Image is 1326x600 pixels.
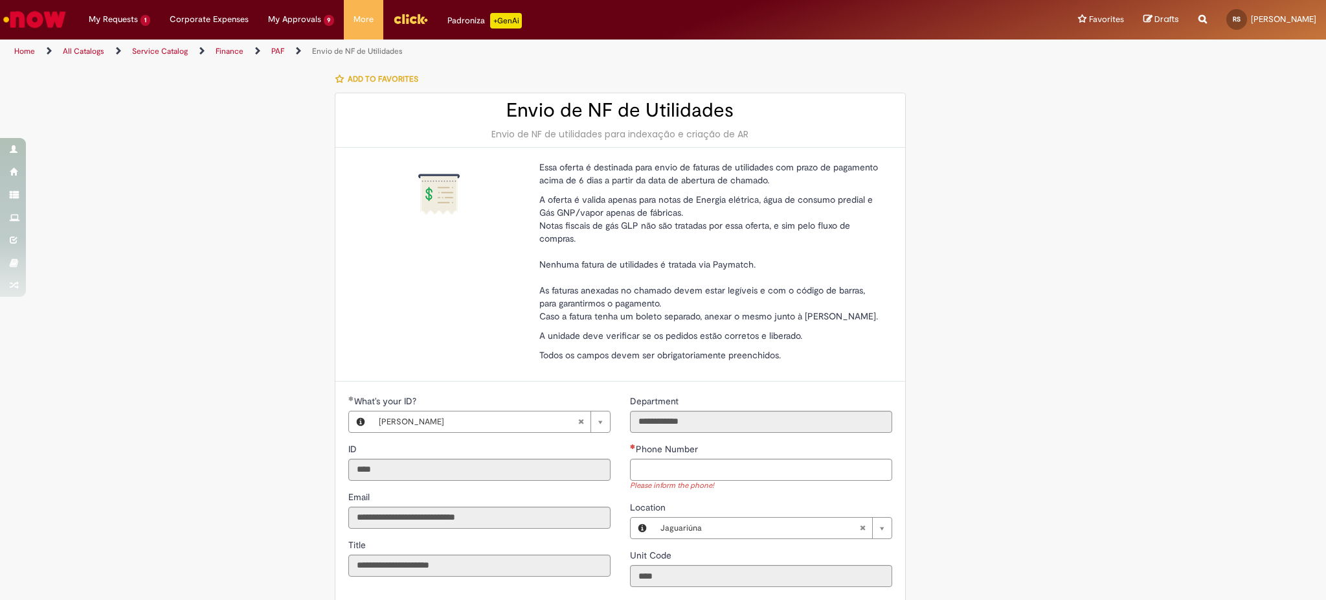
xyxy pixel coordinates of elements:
p: A oferta é valida apenas para notas de Energia elétrica, água de consumo predial e Gás GNP/vapor ... [539,193,882,323]
a: PAF [271,46,284,56]
abbr: Clear field What's your ID? [571,411,590,432]
input: Title [348,555,611,577]
span: [PERSON_NAME] [1251,14,1316,25]
input: Department [630,411,892,433]
h2: Envio de NF de Utilidades [348,100,892,121]
a: JaguariúnaClear field Location [654,518,892,538]
span: Read only - Title [348,539,368,551]
span: 9 [324,15,335,26]
a: Finance [216,46,243,56]
p: +GenAi [490,13,522,29]
span: Add to favorites [348,74,418,84]
p: A unidade deve verificar se os pedidos estão corretos e liberado. [539,329,882,342]
span: Read only - Department [630,395,681,407]
button: Location, Preview this record Jaguariúna [631,518,654,538]
p: Todos os campos devem ser obrigatoriamente preenchidos. [539,349,882,362]
span: My Approvals [268,13,321,26]
p: Essa oferta é destinada para envio de faturas de utilidades com prazo de pagamento acima de 6 dia... [539,161,882,187]
span: Drafts [1154,13,1179,25]
input: Phone Number [630,459,892,481]
span: Location [630,502,668,513]
a: Drafts [1143,14,1179,26]
span: Required Filled [348,396,354,401]
img: click_logo_yellow_360x200.png [393,9,428,29]
span: Required [630,444,636,449]
span: [PERSON_NAME] [379,411,578,432]
a: All Catalogs [63,46,104,56]
input: Email [348,507,611,529]
input: ID [348,459,611,481]
img: ServiceNow [1,6,68,32]
img: Envio de NF de Utilidades [418,174,460,215]
label: Read only - ID [348,443,359,456]
a: Service Catalog [132,46,188,56]
span: Read only - ID [348,443,359,455]
span: 1 [140,15,150,26]
span: Read only - Email [348,491,372,503]
span: Phone Number [636,443,701,455]
button: What's your ID?, Preview this record Rafael Rigolo da Silva [349,411,372,432]
div: Please inform the phone! [630,481,892,492]
label: Read only - Unit Code [630,549,674,562]
label: Read only - Title [348,538,368,551]
span: Jaguariúna [660,518,859,538]
a: Envio de NF de Utilidades [312,46,403,56]
abbr: Clear field Location [853,518,872,538]
div: Padroniza [447,13,522,29]
ul: Page breadcrumbs [10,40,874,63]
span: Read only - Unit Code [630,549,674,561]
label: Read only - Department [630,395,681,408]
label: Read only - Email [348,490,372,503]
div: Envio de NF de utilidades para indexação e criação de AR [348,128,892,141]
span: My Requests [89,13,138,26]
span: Corporate Expenses [170,13,249,26]
span: Required - What's your ID? [354,395,419,407]
a: [PERSON_NAME]Clear field What's your ID? [372,411,610,432]
span: Favorites [1089,13,1124,26]
a: Home [14,46,35,56]
span: More [354,13,374,26]
input: Unit Code [630,565,892,587]
span: RS [1233,15,1241,23]
button: Add to favorites [335,65,425,93]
